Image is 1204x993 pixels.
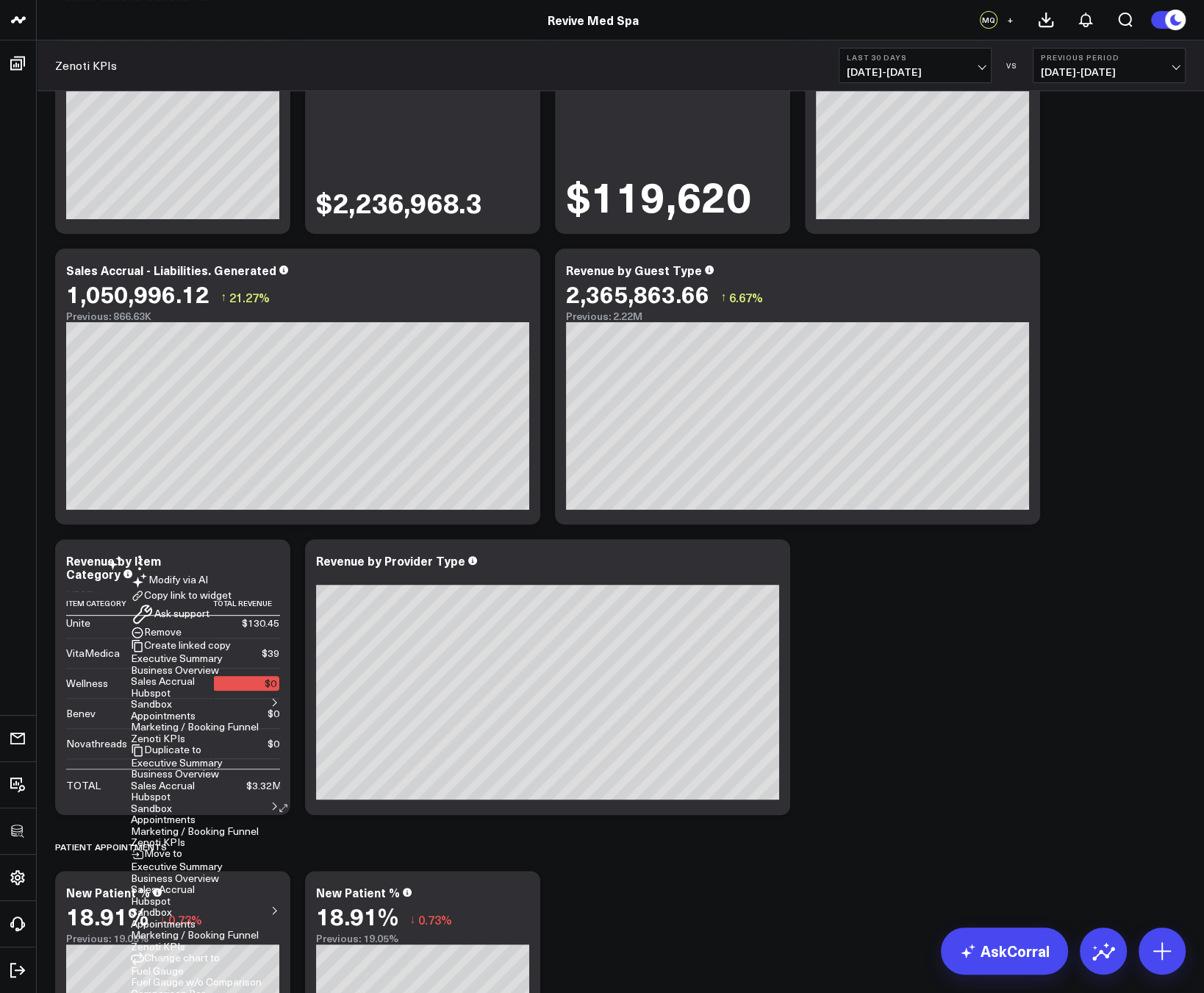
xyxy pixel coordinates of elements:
[66,933,279,944] div: Previous: 19.05%
[566,310,1029,322] div: Previous: 2.22M
[418,911,452,928] span: 0.73%
[566,280,709,307] div: 2,365,863.66
[131,733,185,744] button: Zenoti KPIs
[566,262,702,278] div: Revenue by Guest Type
[229,289,270,305] span: 21.27%
[131,769,219,779] button: Business Overview
[1001,11,1019,29] button: +
[66,706,96,721] div: Benev
[131,907,172,917] button: Sandbox
[409,910,415,929] span: ↓
[66,736,127,751] div: Novathreads
[131,942,185,952] button: Zenoti KPIs
[66,280,209,307] div: 1,050,996.12
[720,288,726,307] span: ↑
[131,572,208,589] button: Modify via AI
[131,930,259,940] button: Marketing / Booking Funnel
[131,896,171,906] button: Hubspot
[1041,53,1178,62] b: Previous Period
[66,676,108,691] div: Wellness
[66,262,276,278] div: Sales Accrual - Liabilities. Generated
[1007,15,1014,25] span: +
[131,676,195,686] button: Sales Accrual
[566,174,751,216] div: $119,620
[839,48,992,83] button: Last 30 Days[DATE]-[DATE]
[847,53,983,62] b: Last 30 Days
[131,847,182,861] button: Move to
[66,903,148,929] div: 18.91%
[316,552,465,569] div: Revenue by Provider Type
[66,616,90,630] div: Unite
[980,11,997,29] div: MQ
[131,803,172,814] button: Sandbox
[1041,66,1178,78] span: [DATE] - [DATE]
[55,57,117,74] a: Zenoti KPIs
[847,66,983,78] span: [DATE] - [DATE]
[131,861,223,872] button: Executive Summary
[221,288,226,307] span: ↑
[316,903,398,929] div: 18.91%
[131,884,195,894] button: Sales Accrual
[316,933,529,944] div: Previous: 19.05%
[131,952,220,965] button: Change chart to
[55,830,167,864] div: Patient Appointments
[131,626,182,639] button: Remove
[941,928,1068,975] a: AskCorral
[131,602,209,626] button: Ask support
[131,653,223,663] button: Executive Summary
[1033,48,1186,83] button: Previous Period[DATE]-[DATE]
[316,884,400,900] div: New Patient %
[66,778,101,793] div: TOTAL
[131,814,196,825] button: Appointments
[548,12,639,28] a: Revive Med Spa
[999,61,1025,70] div: VS
[131,977,262,987] button: Fuel Gauge w/o Comparison
[131,966,184,976] button: Fuel Gauge
[66,591,213,616] th: Item Category
[131,665,219,675] button: Business Overview
[131,699,172,709] button: Sandbox
[66,646,120,661] div: VitaMedica
[66,766,101,781] div: SALON
[66,552,161,582] div: Revenue by Item Category
[316,188,481,216] div: $2,236,968.3
[131,688,171,698] button: Hubspot
[729,289,763,305] span: 6.67%
[131,780,195,791] button: Sales Accrual
[131,919,196,929] button: Appointments
[131,826,259,836] button: Marketing / Booking Funnel
[131,791,171,802] button: Hubspot
[131,758,223,768] button: Executive Summary
[131,711,196,721] button: Appointments
[131,837,185,847] button: Zenoti KPIs
[131,873,219,883] button: Business Overview
[66,884,150,900] div: New Patient %
[131,722,259,732] button: Marketing / Booking Funnel
[131,639,231,652] button: Create linked copy
[131,744,201,757] button: Duplicate to
[131,589,232,602] button: Copy link to widget
[66,310,529,322] div: Previous: 866.63K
